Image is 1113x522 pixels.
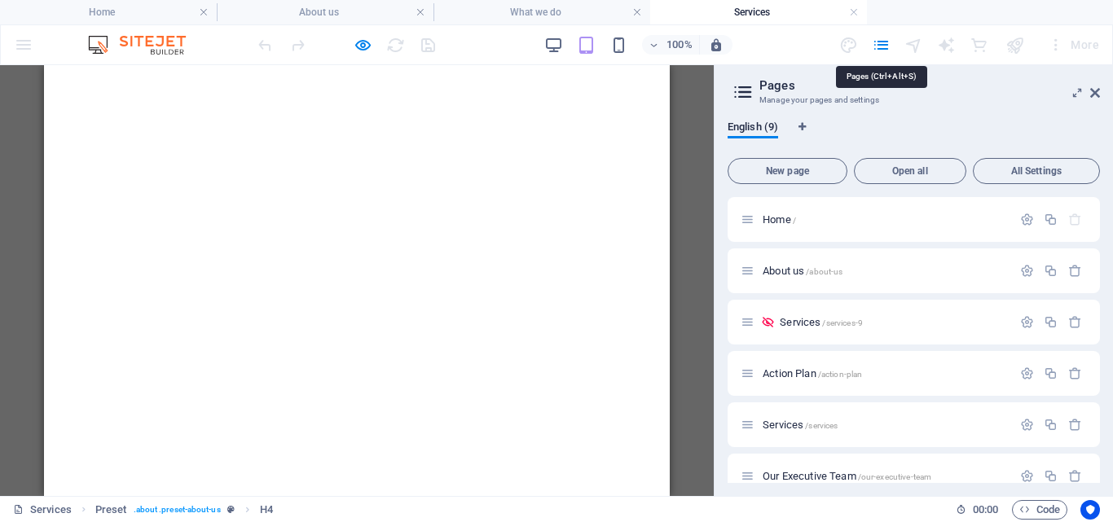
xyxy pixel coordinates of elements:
[758,471,1012,481] div: Our Executive Team/our-executive-team
[217,3,433,21] h4: About us
[763,367,862,379] span: Click to open page
[805,421,838,430] span: /services
[1020,418,1034,432] div: Settings
[1044,366,1058,380] div: Duplicate
[1044,264,1058,278] div: Duplicate
[1068,418,1082,432] div: Remove
[973,158,1100,184] button: All Settings
[763,419,838,431] span: Click to open page
[858,472,932,481] span: /our-executive-team
[650,3,867,21] h4: Services
[1068,315,1082,329] div: Remove
[984,503,987,515] span: :
[260,500,273,520] span: Click to select. Double-click to edit
[1020,366,1034,380] div: Settings
[735,166,840,176] span: New page
[1068,213,1082,226] div: The startpage cannot be deleted
[793,216,796,225] span: /
[95,500,127,520] span: Click to select. Double-click to edit
[95,500,273,520] nav: breadcrumb
[861,166,959,176] span: Open all
[775,317,1012,327] div: Services/services-9
[1019,500,1060,520] span: Code
[956,500,999,520] h6: Session time
[822,318,863,327] span: /services-9
[1012,500,1067,520] button: Code
[758,368,1012,379] div: Action Plan/action-plan
[1020,469,1034,483] div: Settings
[227,505,235,514] i: This element is a customizable preset
[763,213,796,226] span: Click to open page
[666,35,693,55] h6: 100%
[13,500,72,520] a: Click to cancel selection. Double-click to open Pages
[728,121,1100,151] div: Language Tabs
[1068,469,1082,483] div: Remove
[806,267,842,276] span: /about-us
[980,166,1093,176] span: All Settings
[134,500,221,520] span: . about .preset-about-us
[758,419,1012,430] div: Services/services
[1044,418,1058,432] div: Duplicate
[758,265,1012,276] div: About us/about-us
[759,93,1067,107] h3: Manage your pages and settings
[1020,264,1034,278] div: Settings
[780,316,863,328] span: Click to open page
[709,37,724,52] i: On resize automatically adjust zoom level to fit chosen device.
[728,158,847,184] button: New page
[818,370,863,379] span: /action-plan
[433,3,650,21] h4: What we do
[1020,213,1034,226] div: Settings
[84,35,206,55] img: Editor Logo
[973,500,998,520] span: 00 00
[1044,469,1058,483] div: Duplicate
[759,78,1100,93] h2: Pages
[854,158,966,184] button: Open all
[758,214,1012,225] div: Home/
[728,117,778,140] span: English (9)
[1044,213,1058,226] div: Duplicate
[1068,264,1082,278] div: Remove
[1080,500,1100,520] button: Usercentrics
[763,470,931,482] span: Click to open page
[642,35,700,55] button: 100%
[1044,315,1058,329] div: Duplicate
[872,35,891,55] button: pages
[1068,366,1082,380] div: Remove
[1020,315,1034,329] div: Settings
[763,265,842,277] span: Click to open page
